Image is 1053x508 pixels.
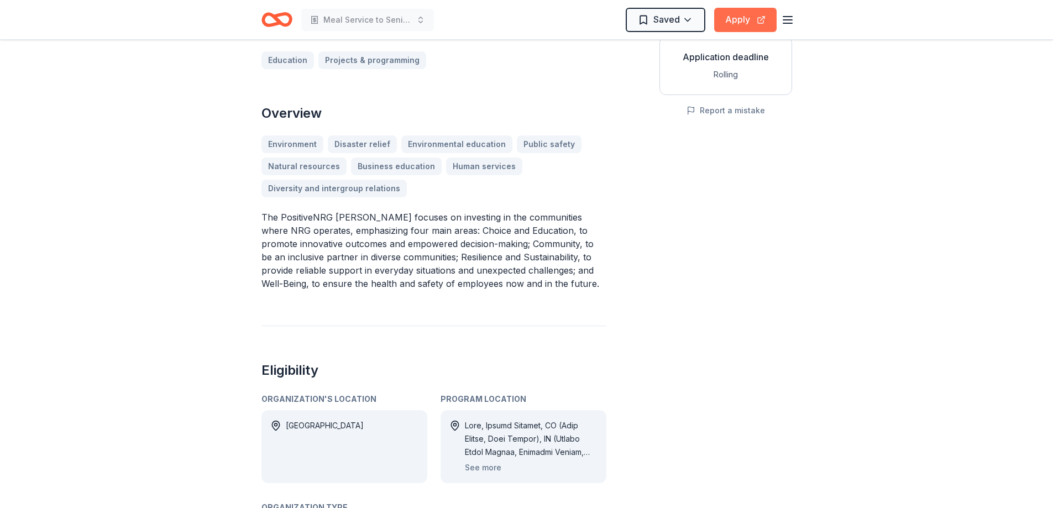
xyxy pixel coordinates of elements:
[286,419,364,474] div: [GEOGRAPHIC_DATA]
[441,392,606,406] div: Program Location
[261,51,314,69] a: Education
[261,362,606,379] h2: Eligibility
[318,51,426,69] a: Projects & programming
[261,392,427,406] div: Organization's Location
[669,50,783,64] div: Application deadline
[301,9,434,31] button: Meal Service to Senior Citizens and people with disabilities
[261,7,292,33] a: Home
[687,104,765,117] button: Report a mistake
[669,68,783,81] div: Rolling
[626,8,705,32] button: Saved
[465,461,501,474] button: See more
[261,104,606,122] h2: Overview
[465,419,598,459] div: Lore, Ipsumd Sitamet, CO (Adip Elitse, Doei Tempor), IN (Utlabo Etdol Magnaa, Enimadmi Veniam, Qu...
[323,13,412,27] span: Meal Service to Senior Citizens and people with disabilities
[261,211,606,290] p: The PositiveNRG [PERSON_NAME] focuses on investing in the communities where NRG operates, emphasi...
[714,8,777,32] button: Apply
[653,12,680,27] span: Saved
